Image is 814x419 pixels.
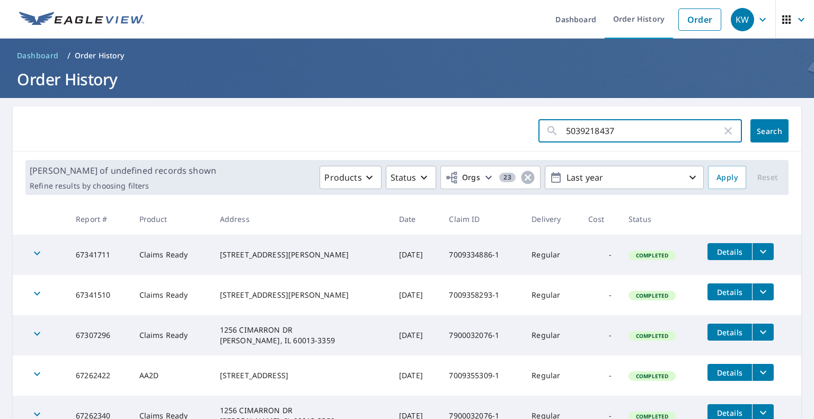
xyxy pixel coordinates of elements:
span: Details [714,247,746,257]
td: Claims Ready [131,275,211,315]
span: Details [714,287,746,297]
td: - [580,235,620,275]
td: 7009355309-1 [440,355,523,396]
p: Last year [562,168,686,187]
span: Details [714,368,746,378]
th: Date [391,203,440,235]
button: filesDropdownBtn-67262422 [752,364,774,381]
td: [DATE] [391,235,440,275]
button: Search [750,119,789,142]
span: Dashboard [17,50,59,61]
td: 7009334886-1 [440,235,523,275]
input: Address, Report #, Claim ID, etc. [566,116,722,146]
span: Completed [630,372,675,380]
td: Claims Ready [131,315,211,355]
button: filesDropdownBtn-67307296 [752,324,774,341]
button: Last year [545,166,704,189]
h1: Order History [13,68,801,90]
th: Delivery [523,203,580,235]
span: Search [759,126,780,136]
td: 67341711 [67,235,130,275]
div: [STREET_ADDRESS][PERSON_NAME] [220,249,382,260]
td: [DATE] [391,275,440,315]
span: Details [714,327,746,337]
button: Status [386,166,436,189]
span: Orgs [445,171,481,184]
th: Report # [67,203,130,235]
div: [STREET_ADDRESS][PERSON_NAME] [220,290,382,300]
span: 23 [499,174,516,181]
td: AA2D [131,355,211,396]
div: KW [731,8,754,31]
img: EV Logo [19,12,144,28]
th: Claim ID [440,203,523,235]
td: Regular [523,235,580,275]
th: Address [211,203,391,235]
span: Apply [716,171,738,184]
span: Completed [630,292,675,299]
th: Status [620,203,699,235]
span: Details [714,408,746,418]
nav: breadcrumb [13,47,801,64]
button: detailsBtn-67341510 [707,283,752,300]
th: Cost [580,203,620,235]
span: Completed [630,332,675,340]
p: Order History [75,50,125,61]
button: detailsBtn-67341711 [707,243,752,260]
button: Apply [708,166,746,189]
th: Product [131,203,211,235]
li: / [67,49,70,62]
td: Regular [523,355,580,396]
td: Claims Ready [131,235,211,275]
button: filesDropdownBtn-67341711 [752,243,774,260]
button: Products [320,166,381,189]
a: Dashboard [13,47,63,64]
td: - [580,315,620,355]
p: Refine results by choosing filters [30,181,216,191]
p: [PERSON_NAME] of undefined records shown [30,164,216,177]
p: Status [391,171,417,184]
td: Regular [523,315,580,355]
td: - [580,355,620,396]
td: 67262422 [67,355,130,396]
td: [DATE] [391,315,440,355]
td: 7900032076-1 [440,315,523,355]
td: [DATE] [391,355,440,396]
span: Completed [630,252,675,259]
div: [STREET_ADDRESS] [220,370,382,381]
td: 67341510 [67,275,130,315]
td: 7009358293-1 [440,275,523,315]
div: 1256 CIMARRON DR [PERSON_NAME], IL 60013-3359 [220,325,382,346]
button: detailsBtn-67262422 [707,364,752,381]
button: Orgs23 [440,166,541,189]
button: detailsBtn-67307296 [707,324,752,341]
td: Regular [523,275,580,315]
td: 67307296 [67,315,130,355]
a: Order [678,8,721,31]
p: Products [324,171,361,184]
td: - [580,275,620,315]
button: filesDropdownBtn-67341510 [752,283,774,300]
